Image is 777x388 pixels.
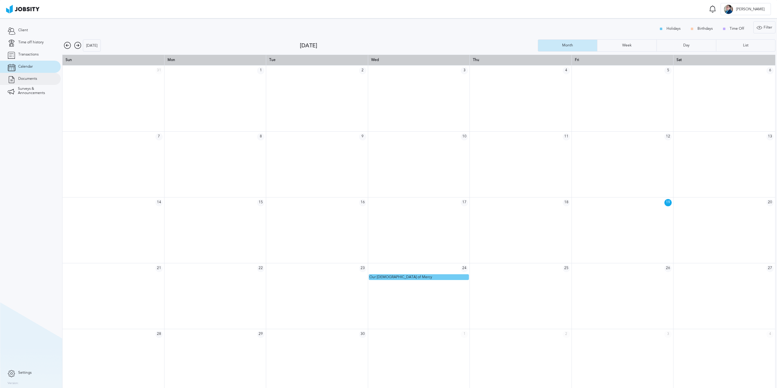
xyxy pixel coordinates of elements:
[359,265,366,272] span: 23
[664,133,672,140] span: 12
[619,43,635,48] div: Week
[664,199,672,206] span: 19
[155,265,163,272] span: 21
[538,39,597,52] button: Month
[680,43,693,48] div: Day
[563,265,570,272] span: 25
[724,5,733,14] div: F
[766,199,774,206] span: 20
[168,58,175,62] span: Mon
[754,22,775,34] div: Filter
[766,67,774,74] span: 6
[359,199,366,206] span: 16
[461,265,468,272] span: 24
[677,58,682,62] span: Sat
[155,331,163,338] span: 28
[563,133,570,140] span: 11
[359,133,366,140] span: 9
[766,331,774,338] span: 4
[18,87,53,95] span: Surveys & Announcements
[8,382,19,385] label: Version:
[83,39,101,52] button: [DATE]
[155,199,163,206] span: 14
[359,331,366,338] span: 30
[257,331,264,338] span: 29
[18,52,39,57] span: Transactions
[753,21,775,33] button: Filter
[563,67,570,74] span: 4
[6,5,39,13] img: ab4bad089aa723f57921c736e9817d99.png
[18,28,28,32] span: Client
[359,67,366,74] span: 2
[766,133,774,140] span: 13
[155,67,163,74] span: 31
[371,58,379,62] span: Wed
[461,199,468,206] span: 17
[664,67,672,74] span: 5
[559,43,576,48] div: Month
[597,39,657,52] button: Week
[563,331,570,338] span: 2
[721,3,771,15] button: F[PERSON_NAME]
[563,199,570,206] span: 18
[269,58,276,62] span: Tue
[66,58,72,62] span: Sun
[461,133,468,140] span: 10
[461,67,468,74] span: 3
[575,58,579,62] span: Fri
[716,39,775,52] button: List
[257,133,264,140] span: 8
[83,40,100,52] div: [DATE]
[257,199,264,206] span: 15
[18,371,32,375] span: Settings
[664,331,672,338] span: 3
[461,331,468,338] span: 1
[657,39,716,52] button: Day
[18,77,37,81] span: Documents
[257,265,264,272] span: 22
[664,265,672,272] span: 26
[766,265,774,272] span: 27
[18,65,33,69] span: Calendar
[740,43,752,48] div: List
[473,58,479,62] span: Thu
[155,133,163,140] span: 7
[300,42,538,49] div: [DATE]
[257,67,264,74] span: 1
[18,40,44,45] span: Time off history
[369,275,432,279] span: Our [DEMOGRAPHIC_DATA] of Mercy
[733,7,768,12] span: [PERSON_NAME]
